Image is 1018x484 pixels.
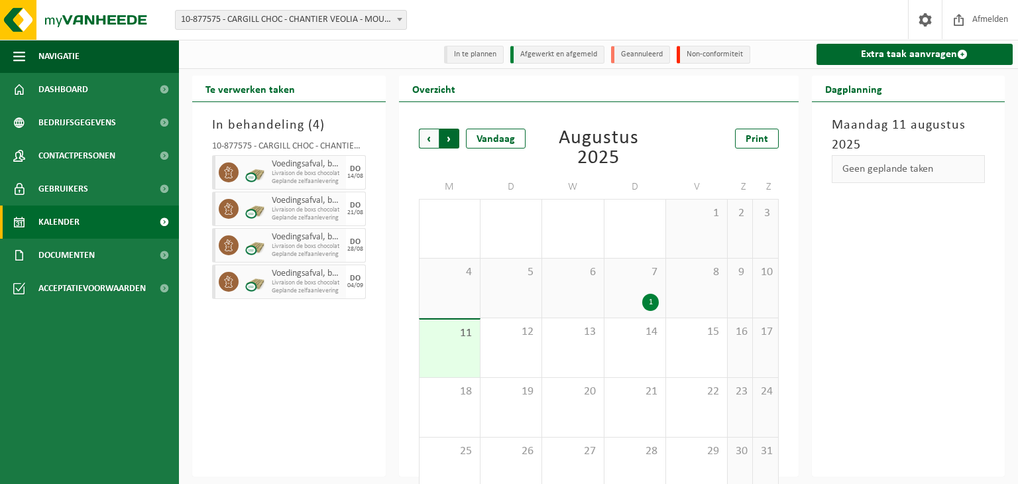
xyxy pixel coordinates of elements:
span: Contactpersonen [38,139,115,172]
span: Geplande zelfaanlevering [272,214,343,222]
span: 21 [611,385,659,399]
span: 18 [426,385,473,399]
h3: In behandeling ( ) [212,115,366,135]
a: Extra taak aanvragen [817,44,1013,65]
div: 04/09 [347,282,363,289]
span: 29 [487,206,535,221]
span: Volgende [439,129,459,149]
h3: Maandag 11 augustus 2025 [832,115,986,155]
img: PB-CU [245,162,265,182]
span: 8 [673,265,720,280]
span: 28 [426,206,473,221]
h2: Dagplanning [812,76,895,101]
h2: Overzicht [399,76,469,101]
span: 13 [549,325,596,339]
span: 26 [487,444,535,459]
span: Livraison de boxs chocolat [272,170,343,178]
li: Geannuleerd [611,46,670,64]
div: DO [350,165,361,173]
li: Non-conformiteit [677,46,750,64]
span: 30 [734,444,746,459]
span: 5 [487,265,535,280]
span: Geplande zelfaanlevering [272,287,343,295]
img: PB-CU [245,199,265,219]
span: Livraison de boxs chocolat [272,279,343,287]
span: 29 [673,444,720,459]
div: DO [350,202,361,210]
span: 17 [760,325,771,339]
span: 4 [426,265,473,280]
span: 23 [734,385,746,399]
span: Kalender [38,206,80,239]
span: 11 [426,326,473,341]
span: 12 [487,325,535,339]
div: 10-877575 - CARGILL CHOC - CHANTIER VEOLIA - MOUSCRON [212,142,366,155]
span: 15 [673,325,720,339]
span: 10 [760,265,771,280]
td: D [481,175,542,199]
a: Print [735,129,779,149]
h2: Te verwerken taken [192,76,308,101]
span: Geplande zelfaanlevering [272,251,343,259]
li: In te plannen [444,46,504,64]
span: 10-877575 - CARGILL CHOC - CHANTIER VEOLIA - MOUSCRON [175,10,407,30]
td: D [604,175,666,199]
span: Vorige [419,129,439,149]
span: 10-877575 - CARGILL CHOC - CHANTIER VEOLIA - MOUSCRON [176,11,406,29]
td: V [666,175,728,199]
span: Voedingsafval, bevat geen producten van dierlijke oorsprong, gemengde verpakking (exclusief glas) [272,269,343,279]
span: Geplande zelfaanlevering [272,178,343,186]
span: 7 [611,265,659,280]
span: Livraison de boxs chocolat [272,243,343,251]
td: Z [753,175,778,199]
div: DO [350,238,361,246]
span: Voedingsafval, bevat geen producten van dierlijke oorsprong, gemengde verpakking (exclusief glas) [272,196,343,206]
div: Geen geplande taken [832,155,986,183]
span: 14 [611,325,659,339]
span: 22 [673,385,720,399]
span: 31 [611,206,659,221]
div: DO [350,274,361,282]
span: 20 [549,385,596,399]
span: Voedingsafval, bevat geen producten van dierlijke oorsprong, gemengde verpakking (exclusief glas) [272,232,343,243]
span: 2 [734,206,746,221]
span: 25 [426,444,473,459]
span: 19 [487,385,535,399]
div: Augustus 2025 [540,129,657,168]
span: Bedrijfsgegevens [38,106,116,139]
td: Z [728,175,753,199]
span: 16 [734,325,746,339]
span: 27 [549,444,596,459]
div: 14/08 [347,173,363,180]
img: PB-CU [245,272,265,292]
td: W [542,175,604,199]
span: 4 [313,119,320,132]
span: Documenten [38,239,95,272]
span: Gebruikers [38,172,88,206]
span: 9 [734,265,746,280]
div: 28/08 [347,246,363,253]
div: 1 [642,294,659,311]
span: 1 [673,206,720,221]
span: Navigatie [38,40,80,73]
span: Acceptatievoorwaarden [38,272,146,305]
span: 28 [611,444,659,459]
span: Livraison de boxs chocolat [272,206,343,214]
span: 6 [549,265,596,280]
span: Dashboard [38,73,88,106]
td: M [419,175,481,199]
span: 3 [760,206,771,221]
span: 30 [549,206,596,221]
div: Vandaag [466,129,526,149]
span: Voedingsafval, bevat geen producten van dierlijke oorsprong, gemengde verpakking (exclusief glas) [272,159,343,170]
img: PB-CU [245,235,265,255]
span: 31 [760,444,771,459]
div: 21/08 [347,210,363,216]
li: Afgewerkt en afgemeld [510,46,604,64]
span: 24 [760,385,771,399]
span: Print [746,134,768,145]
